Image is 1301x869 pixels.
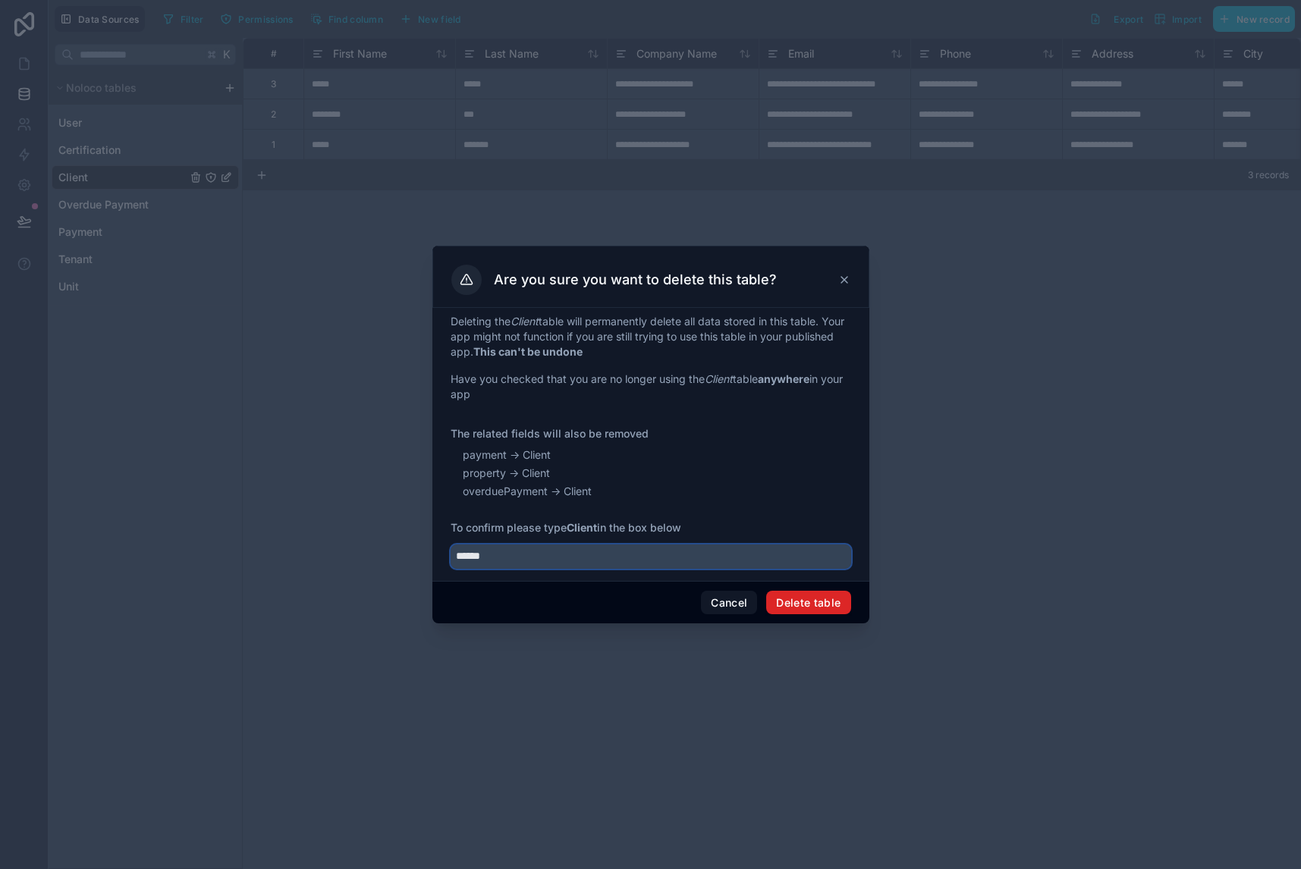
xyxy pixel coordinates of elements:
span: -> [509,466,519,481]
h3: Are you sure you want to delete this table? [494,271,777,289]
strong: anywhere [758,372,809,385]
p: Deleting the table will permanently delete all data stored in this table. Your app might not func... [451,314,851,359]
span: property [463,466,506,481]
button: Cancel [701,591,757,615]
span: -> [510,447,520,463]
span: Client [523,447,551,463]
strong: This can't be undone [473,345,583,358]
button: Delete table [766,591,850,615]
span: Client [522,466,550,481]
span: -> [551,484,561,499]
em: Client [511,315,539,328]
p: The related fields will also be removed [451,426,851,441]
span: Client [564,484,592,499]
span: overduePayment [463,484,548,499]
strong: Client [567,521,597,534]
span: payment [463,447,507,463]
p: Have you checked that you are no longer using the table in your app [451,372,851,402]
em: Client [705,372,733,385]
span: To confirm please type in the box below [451,520,851,535]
